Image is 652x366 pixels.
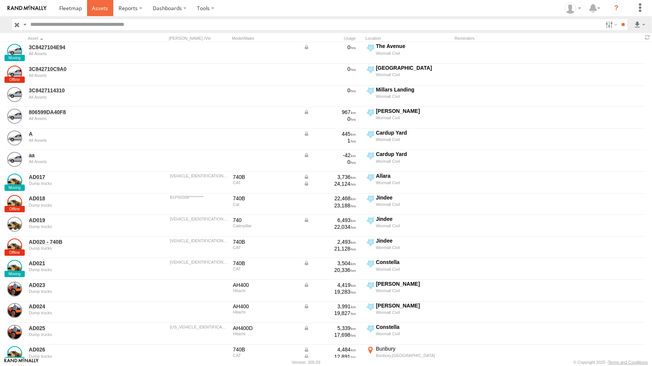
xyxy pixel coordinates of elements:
[376,267,451,272] div: Wormall Civil
[303,223,356,230] div: 22,034
[7,346,22,361] a: View Asset Details
[376,324,451,330] div: Constella
[376,86,451,93] div: Millars Landing
[303,303,356,310] div: Data from Vehicle CANbus
[303,152,356,159] div: Data from Vehicle CANbus
[29,267,132,272] div: undefined
[29,73,132,78] div: undefined
[376,43,451,49] div: The Avenue
[232,36,299,41] div: Model/Make
[303,238,356,245] div: 2,493
[29,66,132,72] a: 3C842710C9A0
[602,19,619,30] label: Search Filter Options
[29,44,132,51] a: 3C8427104E94
[233,303,298,310] div: AH400
[303,346,356,353] div: Data from Vehicle CANbus
[303,109,356,115] div: Data from Vehicle CANbus
[303,331,356,338] div: 17,698
[29,217,132,223] a: AD019
[376,245,451,250] div: Wormall Civil
[365,237,452,258] label: Click to View Current Location
[7,282,22,297] a: View Asset Details
[233,195,298,202] div: 740B
[29,246,132,250] div: undefined
[376,115,451,120] div: Wormall Civil
[376,159,451,164] div: Wormall Civil
[233,202,298,207] div: Cat
[7,325,22,340] a: View Asset Details
[7,238,22,253] a: View Asset Details
[233,288,298,293] div: Hitachi
[303,66,356,72] div: 0
[376,172,451,179] div: Allara
[376,64,451,71] div: [GEOGRAPHIC_DATA]
[365,259,452,279] label: Click to View Current Location
[7,87,22,102] a: View Asset Details
[376,216,451,222] div: Jindee
[29,346,132,353] a: AD026
[303,180,356,187] div: Data from Vehicle CANbus
[233,238,298,245] div: 740B
[365,64,452,85] label: Click to View Current Location
[376,310,451,315] div: Wormall Civil
[365,194,452,214] label: Click to View Current Location
[376,331,451,336] div: Wormall Civil
[29,130,132,137] a: A
[303,267,356,273] div: 20,336
[29,174,132,180] a: AD017
[610,2,622,14] i: ?
[303,245,356,252] div: 21,128
[303,310,356,316] div: 19,827
[376,223,451,228] div: Wormall Civil
[376,202,451,207] div: Wormall Civil
[365,302,452,322] label: Click to View Current Location
[29,289,132,294] div: undefined
[376,94,451,99] div: Wormall Civil
[233,346,298,353] div: 740B
[29,87,132,94] a: 3C8427114310
[303,174,356,180] div: Data from Vehicle CANbus
[29,224,132,229] div: undefined
[303,130,356,137] div: Data from Vehicle CANbus
[303,288,356,295] div: 19,283
[7,44,22,59] a: View Asset Details
[455,36,552,41] div: Reminders
[376,72,451,77] div: Wormall Civil
[376,237,451,244] div: Jindee
[29,303,132,310] a: AD024
[29,181,132,186] div: undefined
[376,51,451,56] div: Wormall Civil
[376,137,451,142] div: Wormall Civil
[376,288,451,293] div: Wormall Civil
[365,324,452,344] label: Click to View Current Location
[233,353,298,358] div: CAT
[233,174,298,180] div: 740B
[365,129,452,150] label: Click to View Current Location
[303,44,356,51] div: Data from Vehicle CANbus
[7,174,22,189] a: View Asset Details
[376,151,451,157] div: Cardup Yard
[29,95,132,99] div: undefined
[303,217,356,223] div: Data from Vehicle CANbus
[365,43,452,63] label: Click to View Current Location
[365,172,452,193] label: Click to View Current Location
[303,325,356,331] div: Data from Vehicle CANbus
[233,245,298,250] div: CAT
[170,217,228,221] div: CAT00740HB1P00321
[170,238,228,243] div: CAT00740TAXM01637
[562,3,584,14] div: Jaydon Walker
[22,19,28,30] label: Search Query
[303,115,356,122] div: 0
[29,282,132,288] a: AD023
[28,36,133,41] div: Click to Sort
[29,51,132,56] div: undefined
[233,267,298,271] div: CAT
[170,174,228,178] div: CAT00740CB1P01706
[376,259,451,265] div: Constella
[365,216,452,236] label: Click to View Current Location
[365,86,452,106] label: Click to View Current Location
[303,282,356,288] div: Data from Vehicle CANbus
[365,151,452,171] label: Click to View Current Location
[303,260,356,267] div: Data from Vehicle CANbus
[303,353,356,360] div: Data from Vehicle CANbus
